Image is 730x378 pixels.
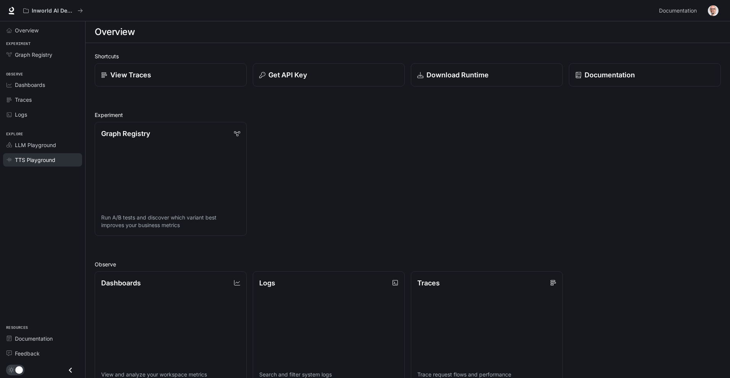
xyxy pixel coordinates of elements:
span: Logs [15,111,27,119]
span: Overview [15,26,39,34]
h2: Experiment [95,111,721,119]
p: Dashboards [101,278,141,288]
button: User avatar [706,3,721,18]
span: Dashboards [15,81,45,89]
h2: Observe [95,260,721,268]
span: Feedback [15,349,40,357]
a: Documentation [656,3,703,18]
a: Overview [3,24,82,37]
span: Traces [15,96,32,104]
p: Download Runtime [426,70,489,80]
a: Logs [3,108,82,121]
img: User avatar [708,5,719,16]
a: TTS Playground [3,153,82,167]
button: Close drawer [62,362,79,378]
p: Documentation [585,70,635,80]
a: Download Runtime [411,63,563,86]
a: Traces [3,93,82,106]
a: Feedback [3,347,82,360]
span: Documentation [15,335,53,343]
span: Graph Registry [15,51,52,59]
h1: Overview [95,24,135,40]
p: Traces [417,278,440,288]
a: Graph Registry [3,48,82,61]
h2: Shortcuts [95,52,721,60]
p: Logs [259,278,275,288]
span: Documentation [659,6,697,16]
a: LLM Playground [3,138,82,152]
span: TTS Playground [15,156,55,164]
button: All workspaces [20,3,86,18]
p: View Traces [110,70,151,80]
a: Dashboards [3,78,82,91]
p: Get API Key [268,70,307,80]
span: Dark mode toggle [15,365,23,374]
p: Graph Registry [101,128,150,139]
button: Get API Key [253,63,405,86]
span: LLM Playground [15,141,56,149]
p: Run A/B tests and discover which variant best improves your business metrics [101,214,240,229]
a: View Traces [95,63,247,86]
a: Documentation [569,63,721,86]
p: Inworld AI Demos [32,8,74,14]
a: Graph RegistryRun A/B tests and discover which variant best improves your business metrics [95,122,247,236]
a: Documentation [3,332,82,345]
